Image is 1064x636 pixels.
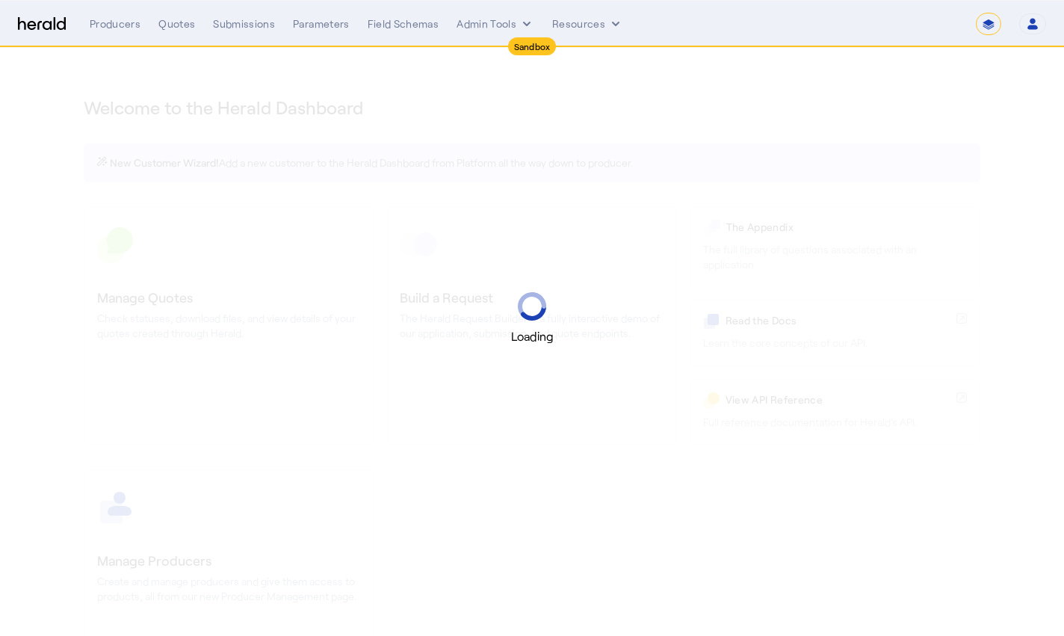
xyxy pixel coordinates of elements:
div: Parameters [293,16,350,31]
div: Sandbox [508,37,557,55]
img: Herald Logo [18,17,66,31]
button: Resources dropdown menu [552,16,623,31]
button: internal dropdown menu [457,16,534,31]
div: Submissions [213,16,275,31]
div: Producers [90,16,140,31]
div: Quotes [158,16,195,31]
div: Field Schemas [368,16,439,31]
